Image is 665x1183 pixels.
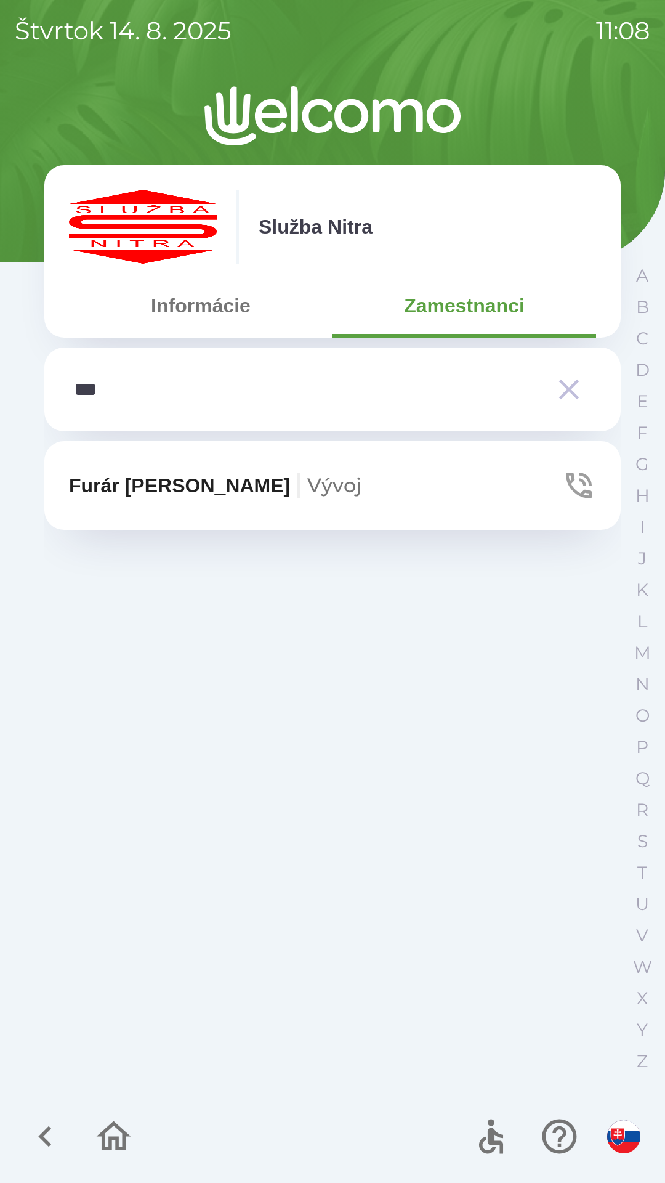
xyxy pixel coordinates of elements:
p: Služba Nitra [259,212,373,242]
button: Furár [PERSON_NAME]Vývoj [44,441,621,530]
p: 11:08 [596,12,650,49]
button: Informácie [69,283,332,328]
p: štvrtok 14. 8. 2025 [15,12,232,49]
img: sk flag [607,1120,640,1153]
img: c55f63fc-e714-4e15-be12-dfeb3df5ea30.png [69,190,217,264]
button: Zamestnanci [332,283,596,328]
span: Vývoj [307,473,361,497]
p: Furár [PERSON_NAME] [69,471,361,500]
img: Logo [44,86,621,145]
